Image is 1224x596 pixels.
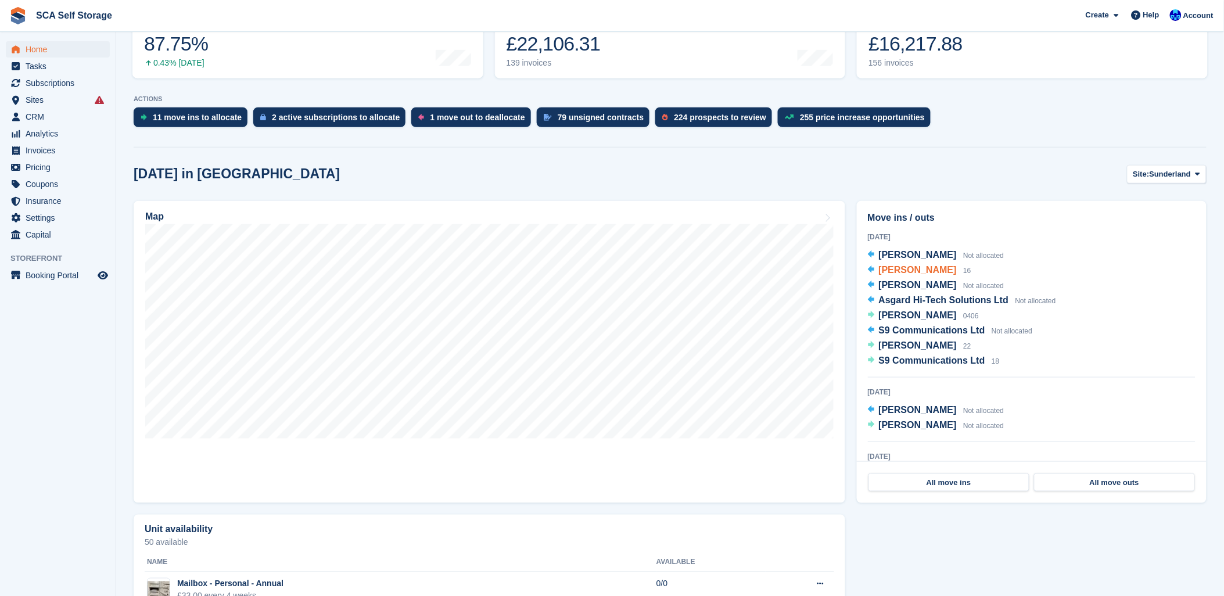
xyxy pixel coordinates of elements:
[26,176,95,192] span: Coupons
[963,312,979,320] span: 0406
[1170,9,1182,21] img: Kelly Neesham
[6,176,110,192] a: menu
[10,253,116,264] span: Storefront
[879,420,957,430] span: [PERSON_NAME]
[141,114,147,121] img: move_ins_to_allocate_icon-fdf77a2bb77ea45bf5b3d319d69a93e2d87916cf1d5bf7949dd705db3b84f3ca.svg
[507,32,601,56] div: £22,106.31
[272,113,400,122] div: 2 active subscriptions to allocate
[868,211,1196,225] h2: Move ins / outs
[800,113,925,122] div: 255 price increase opportunities
[31,6,117,25] a: SCA Self Storage
[134,166,340,182] h2: [DATE] in [GEOGRAPHIC_DATA]
[656,554,766,572] th: Available
[868,473,1029,492] a: All move ins
[879,250,957,260] span: [PERSON_NAME]
[6,210,110,226] a: menu
[868,32,963,56] div: £16,217.88
[662,114,668,121] img: prospect-51fa495bee0391a8d652442698ab0144808aea92771e9ea1ae160a38d050c398.svg
[6,142,110,159] a: menu
[6,92,110,108] a: menu
[879,295,1009,305] span: Asgard Hi-Tech Solutions Ltd
[1133,168,1150,180] span: Site:
[145,538,834,547] p: 50 available
[253,107,411,133] a: 2 active subscriptions to allocate
[868,58,963,68] div: 156 invoices
[132,5,483,78] a: Occupancy 87.75% 0.43% [DATE]
[868,387,1196,397] div: [DATE]
[26,92,95,108] span: Sites
[992,357,999,365] span: 18
[495,5,846,78] a: Month-to-date sales £22,106.31 139 invoices
[963,407,1004,415] span: Not allocated
[134,201,845,503] a: Map
[879,340,957,350] span: [PERSON_NAME]
[6,58,110,74] a: menu
[992,327,1032,335] span: Not allocated
[868,248,1004,263] a: [PERSON_NAME] Not allocated
[507,58,601,68] div: 139 invoices
[879,356,985,365] span: S9 Communications Ltd
[544,114,552,121] img: contract_signature_icon-13c848040528278c33f63329250d36e43548de30e8caae1d1a13099fd9432cc5.svg
[1143,9,1160,21] span: Help
[963,252,1004,260] span: Not allocated
[868,232,1196,242] div: [DATE]
[778,107,936,133] a: 255 price increase opportunities
[145,211,164,222] h2: Map
[868,418,1004,433] a: [PERSON_NAME] Not allocated
[868,293,1056,308] a: Asgard Hi-Tech Solutions Ltd Not allocated
[1034,473,1195,492] a: All move outs
[6,75,110,91] a: menu
[6,41,110,58] a: menu
[963,267,971,275] span: 16
[144,58,208,68] div: 0.43% [DATE]
[537,107,656,133] a: 79 unsigned contracts
[26,58,95,74] span: Tasks
[26,109,95,125] span: CRM
[26,267,95,283] span: Booking Portal
[6,109,110,125] a: menu
[26,210,95,226] span: Settings
[6,159,110,175] a: menu
[145,554,656,572] th: Name
[963,422,1004,430] span: Not allocated
[411,107,536,133] a: 1 move out to deallocate
[26,41,95,58] span: Home
[6,193,110,209] a: menu
[558,113,644,122] div: 79 unsigned contracts
[153,113,242,122] div: 11 move ins to allocate
[177,578,283,590] div: Mailbox - Personal - Annual
[26,193,95,209] span: Insurance
[879,325,985,335] span: S9 Communications Ltd
[26,75,95,91] span: Subscriptions
[674,113,766,122] div: 224 prospects to review
[879,405,957,415] span: [PERSON_NAME]
[260,113,266,121] img: active_subscription_to_allocate_icon-d502201f5373d7db506a760aba3b589e785aa758c864c3986d89f69b8ff3...
[1150,168,1191,180] span: Sunderland
[785,114,794,120] img: price_increase_opportunities-93ffe204e8149a01c8c9dc8f82e8f89637d9d84a8eef4429ea346261dce0b2c0.svg
[96,268,110,282] a: Preview store
[145,525,213,535] h2: Unit availability
[1015,297,1056,305] span: Not allocated
[868,324,1033,339] a: S9 Communications Ltd Not allocated
[1183,10,1214,21] span: Account
[6,125,110,142] a: menu
[868,263,971,278] a: [PERSON_NAME] 16
[134,107,253,133] a: 11 move ins to allocate
[879,265,957,275] span: [PERSON_NAME]
[95,95,104,105] i: Smart entry sync failures have occurred
[134,95,1207,103] p: ACTIONS
[26,142,95,159] span: Invoices
[6,227,110,243] a: menu
[418,114,424,121] img: move_outs_to_deallocate_icon-f764333ba52eb49d3ac5e1228854f67142a1ed5810a6f6cc68b1a99e826820c5.svg
[963,282,1004,290] span: Not allocated
[144,32,208,56] div: 87.75%
[26,125,95,142] span: Analytics
[430,113,525,122] div: 1 move out to deallocate
[868,451,1196,462] div: [DATE]
[655,107,778,133] a: 224 prospects to review
[868,308,979,324] a: [PERSON_NAME] 0406
[6,267,110,283] a: menu
[868,278,1004,293] a: [PERSON_NAME] Not allocated
[879,310,957,320] span: [PERSON_NAME]
[963,342,971,350] span: 22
